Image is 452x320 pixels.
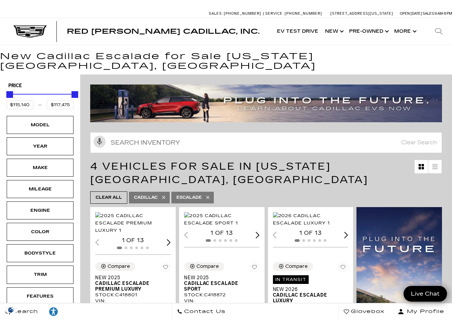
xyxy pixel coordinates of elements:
[23,293,57,300] div: Features
[273,287,343,292] span: New 2026
[322,18,346,45] a: New
[7,266,73,284] div: TrimTrim
[184,298,260,310] div: VIN: [US_VEHICLE_IDENTIFICATION_NUMBER]
[7,287,73,305] div: FeaturesFeatures
[134,193,158,202] span: Cadillac
[404,286,447,302] a: Live Chat
[23,121,57,129] div: Model
[209,11,223,16] span: Sales:
[95,212,171,234] img: 2025 Cadillac Escalade Premium Luxury 1
[95,281,166,292] span: Cadillac Escalade Premium Luxury
[95,262,135,271] button: Compare Vehicle
[423,11,435,16] span: Sales:
[7,180,73,198] div: MileageMileage
[224,11,261,16] span: [PHONE_NUMBER]
[7,244,73,262] div: BodystyleBodystyle
[7,201,73,219] div: EngineEngine
[90,132,442,153] input: Search Inventory
[161,262,171,275] button: Save Vehicle
[250,262,260,275] button: Save Vehicle
[90,160,368,186] span: 4 Vehicles for Sale in [US_STATE][GEOGRAPHIC_DATA], [GEOGRAPHIC_DATA]
[95,212,171,234] div: 1 / 2
[182,307,225,316] span: Contact Us
[23,228,57,235] div: Color
[273,262,313,271] button: Compare Vehicle
[8,83,72,89] h5: Price
[338,262,348,275] button: Save Vehicle
[90,85,442,122] img: ev-blog-post-banners4
[71,91,78,98] div: Maximum Price
[346,18,391,45] a: Pre-Owned
[108,264,130,270] div: Compare
[435,11,452,16] span: 9 AM-6 PM
[23,185,57,193] div: Mileage
[349,307,385,316] span: Glovebox
[263,12,324,15] a: Service: [PHONE_NUMBER]
[330,11,393,16] a: [STREET_ADDRESS][US_STATE]
[23,250,57,257] div: Bodystyle
[43,307,63,317] div: Explore your accessibility options
[172,303,231,320] a: Contact Us
[6,89,74,109] div: Price
[7,223,73,241] div: ColorColor
[184,212,260,227] img: 2025 Cadillac Escalade Sport 1
[67,27,260,35] span: Red [PERSON_NAME] Cadillac, Inc.
[425,18,452,45] div: Search
[265,11,284,16] span: Service:
[95,292,171,298] div: Stock : C418801
[209,12,263,15] a: Sales: [PHONE_NUMBER]
[6,101,33,109] input: Minimum
[7,159,73,177] div: MakeMake
[184,275,255,281] span: New 2025
[94,136,106,148] svg: Click to toggle on voice search
[6,91,13,98] div: Minimum Price
[184,281,255,292] span: Cadillac Escalade Sport
[285,11,322,16] span: [PHONE_NUMBER]
[47,101,74,109] input: Maximum
[95,298,171,310] div: VIN: [US_VEHICLE_IDENTIFICATION_NUMBER]
[184,229,260,237] div: 1 of 13
[7,116,73,134] div: ModelModel
[96,193,122,202] span: Clear All
[176,193,202,202] span: Escalade
[23,164,57,171] div: Make
[408,290,443,298] span: Live Chat
[391,18,419,45] button: More
[273,275,348,304] a: In TransitNew 2026Cadillac Escalade Luxury
[23,143,57,150] div: Year
[184,275,260,292] a: New 2025Cadillac Escalade Sport
[23,271,57,278] div: Trim
[184,262,224,271] button: Compare Vehicle
[23,207,57,214] div: Engine
[67,28,260,35] a: Red [PERSON_NAME] Cadillac, Inc.
[184,212,260,227] div: 1 / 2
[3,306,19,313] div: Privacy Settings
[273,275,309,284] span: In Transit
[184,292,260,298] div: Stock : C418872
[274,18,322,45] a: EV Test Drive
[273,292,343,304] span: Cadillac Escalade Luxury
[196,264,219,270] div: Compare
[273,212,348,227] img: 2026 Cadillac Escalade Luxury 1
[256,232,260,238] div: Next slide
[7,137,73,155] div: YearYear
[13,25,47,38] img: Cadillac Dark Logo with Cadillac White Text
[285,264,308,270] div: Compare
[344,232,348,238] div: Next slide
[95,275,171,292] a: New 2025Cadillac Escalade Premium Luxury
[95,237,171,244] div: 1 of 13
[273,212,348,227] div: 1 / 2
[43,303,64,320] a: Explore your accessibility options
[404,307,444,316] span: My Profile
[95,275,166,281] span: New 2025
[273,229,348,237] div: 1 of 13
[400,11,422,16] span: Open [DATE]
[338,303,390,320] a: Glovebox
[167,239,171,246] div: Next slide
[415,160,428,173] a: Grid View
[10,307,38,316] span: Search
[390,303,452,320] button: Open user profile menu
